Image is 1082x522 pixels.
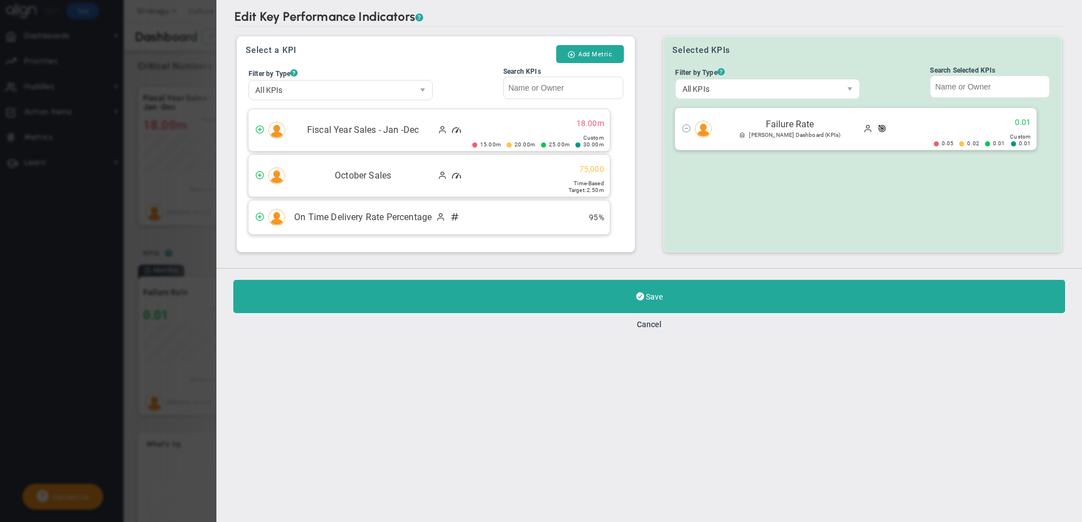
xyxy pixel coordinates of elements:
[503,68,623,75] div: Search KPIs
[589,212,604,223] span: 95%
[515,141,535,148] span: 20,000,000
[577,118,604,129] span: 18,000,000
[646,292,663,301] span: Save
[569,180,604,187] div: Target Option
[438,124,447,133] span: Manually Updated
[234,9,1064,26] h2: Edit Key Performance Indicators
[503,77,623,99] input: Search KPIs
[291,124,435,137] span: Fiscal Year Sales - Jan -Dec
[877,124,886,133] span: Metric with Target
[967,140,979,147] span: 0.02
[249,81,413,100] span: All KPIs
[472,135,604,141] div: Target Option
[676,79,840,99] span: All KPIs
[863,123,872,132] span: Manually Updated
[930,75,1050,98] input: Search Selected KPIs
[452,171,461,180] span: Critical Number
[637,320,662,329] button: Cancel
[549,141,570,148] span: 25,000,000
[675,123,695,136] span: Click to remove KPI Card
[569,187,604,193] span: 2,500,000
[695,121,712,137] img: Don Vierboom
[452,126,461,135] span: Critical Number
[268,122,285,139] img: Don Vierboom
[942,140,954,147] span: 0.05
[1019,140,1031,147] span: 0.01
[840,79,859,99] span: select
[1015,117,1031,128] span: 0.01
[825,132,840,138] span: (KPIs)
[249,68,433,79] div: Filter by Type
[675,66,859,78] div: Filter by Type
[556,45,623,63] button: Add Metric
[934,133,1031,140] div: Target Option
[749,132,824,138] span: [PERSON_NAME] Dashboard
[480,141,501,148] span: 15,000,000
[246,45,556,56] h3: Select a KPI
[233,280,1065,313] button: Save
[739,132,745,137] span: Dashboard
[268,209,285,226] img: Don Vierboom
[672,45,730,55] h3: Selected KPIs
[717,118,862,131] span: Failure Rate
[450,212,459,221] span: Metric
[413,81,432,100] span: select
[583,141,604,148] span: 30,000,000
[579,164,604,175] span: 75,000
[438,170,447,179] span: Manually Updated
[930,66,1050,74] div: Search Selected KPIs
[436,212,445,221] span: Manually Updated
[268,167,285,184] img: Don Vierboom
[291,211,435,224] span: On Time Delivery Rate Percentage
[291,169,435,182] span: October Sales
[993,140,1005,147] span: 0.01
